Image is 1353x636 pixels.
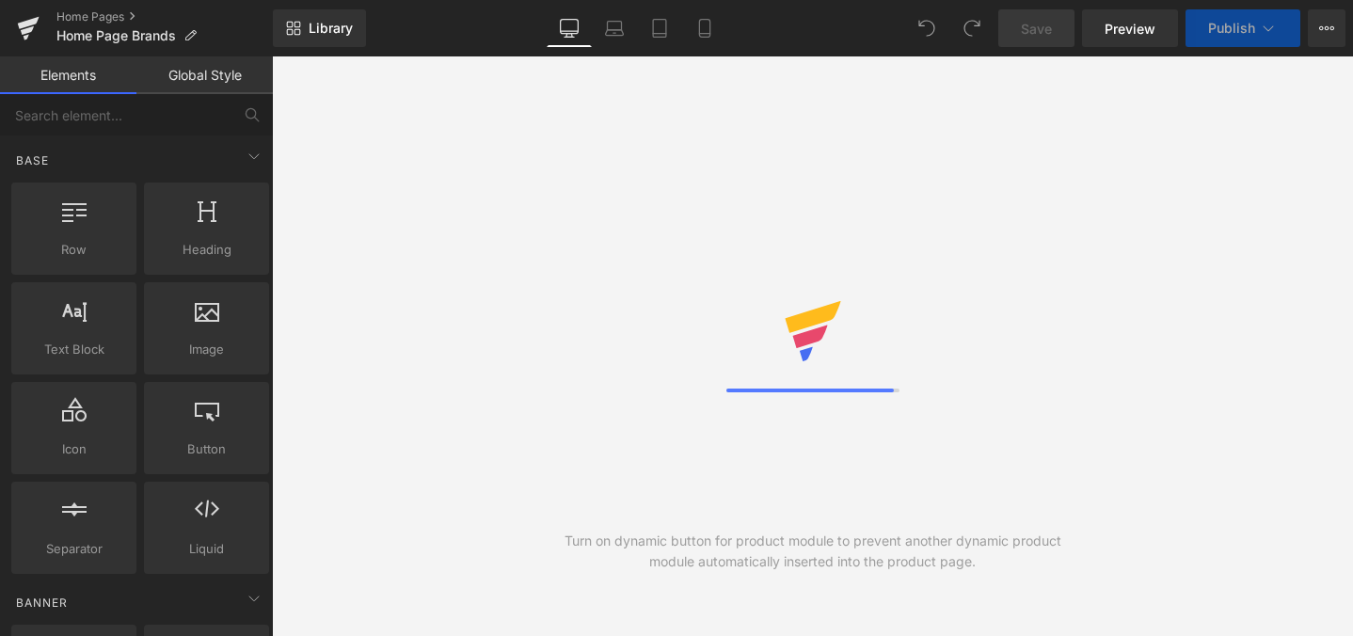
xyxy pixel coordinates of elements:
[908,9,946,47] button: Undo
[14,151,51,169] span: Base
[150,539,263,559] span: Liquid
[150,439,263,459] span: Button
[1021,19,1052,39] span: Save
[1208,21,1255,36] span: Publish
[273,9,366,47] a: New Library
[17,240,131,260] span: Row
[309,20,353,37] span: Library
[682,9,727,47] a: Mobile
[637,9,682,47] a: Tablet
[17,340,131,359] span: Text Block
[14,594,70,612] span: Banner
[547,9,592,47] a: Desktop
[1186,9,1300,47] button: Publish
[136,56,273,94] a: Global Style
[150,340,263,359] span: Image
[1308,9,1345,47] button: More
[56,9,273,24] a: Home Pages
[953,9,991,47] button: Redo
[56,28,176,43] span: Home Page Brands
[1082,9,1178,47] a: Preview
[542,531,1083,572] div: Turn on dynamic button for product module to prevent another dynamic product module automatically...
[150,240,263,260] span: Heading
[1105,19,1155,39] span: Preview
[17,439,131,459] span: Icon
[17,539,131,559] span: Separator
[592,9,637,47] a: Laptop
